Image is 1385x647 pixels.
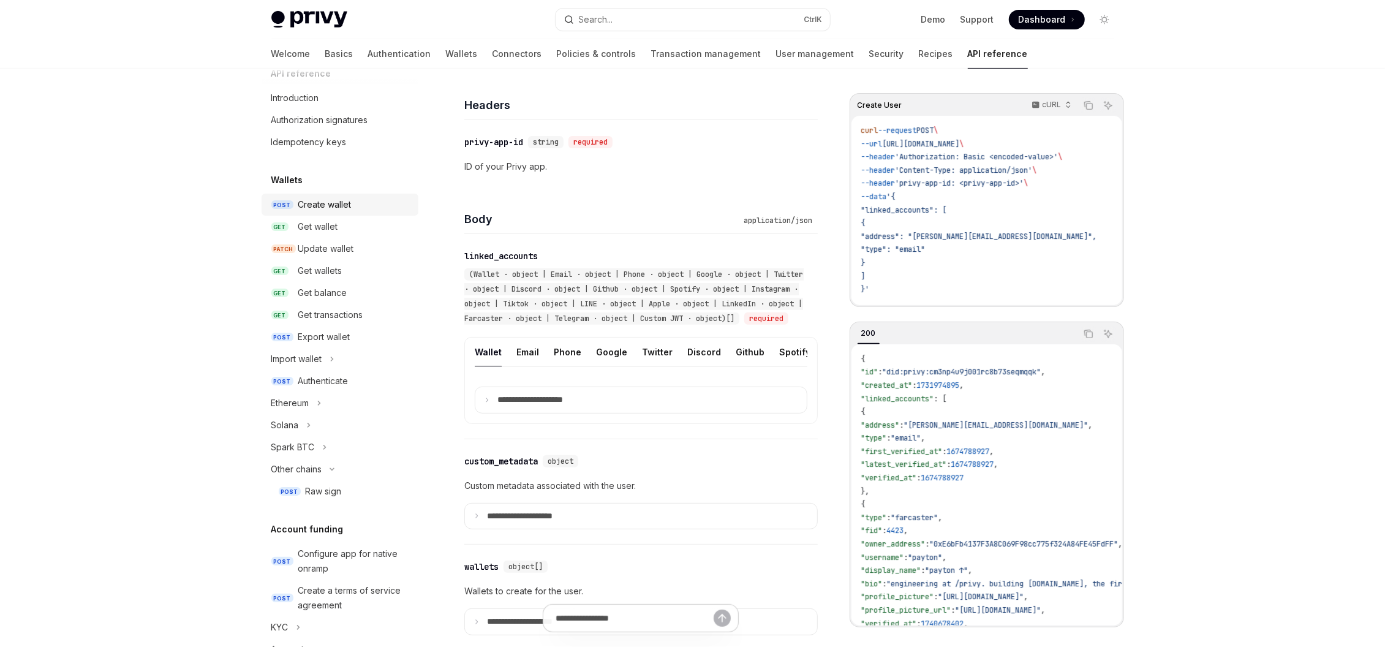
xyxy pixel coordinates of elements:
span: 1674788927 [951,460,994,469]
span: : [883,526,887,535]
span: object[] [508,562,543,572]
span: Dashboard [1019,13,1066,26]
a: POSTRaw sign [262,480,418,502]
a: Wallets [446,39,478,69]
span: , [1089,420,1093,430]
a: POSTExport wallet [262,326,418,348]
a: POSTAuthenticate [262,370,418,392]
span: "[URL][DOMAIN_NAME]" [956,605,1041,615]
button: Ask AI [1100,97,1116,113]
span: 'Content-Type: application/json' [896,165,1033,175]
span: "type" [861,513,887,523]
div: Github [736,338,764,366]
div: Spotify [779,338,810,366]
div: Ethereum [271,396,309,411]
span: , [1041,367,1046,377]
div: Update wallet [298,241,354,256]
span: --header [861,152,896,162]
span: \ [1024,178,1028,188]
span: : [926,539,930,549]
a: Idempotency keys [262,131,418,153]
span: "address": "[PERSON_NAME][EMAIL_ADDRESS][DOMAIN_NAME]", [861,232,1097,241]
span: --request [878,126,917,135]
span: '{ [887,192,896,202]
button: Send message [714,610,731,627]
span: "verified_at" [861,619,917,629]
a: GETGet transactions [262,304,418,326]
span: : [917,473,921,483]
span: : [883,579,887,589]
a: Authentication [368,39,431,69]
a: PATCHUpdate wallet [262,238,418,260]
span: "profile_picture_url" [861,605,951,615]
span: , [1024,592,1028,602]
div: KYC [271,620,289,635]
a: GETGet wallets [262,260,418,282]
span: Ctrl K [804,15,823,25]
span: "profile_picture" [861,592,934,602]
a: Dashboard [1009,10,1085,29]
div: Authorization signatures [271,113,368,127]
a: Welcome [271,39,311,69]
span: 1740678402 [921,619,964,629]
span: : [921,566,926,575]
a: Demo [921,13,946,26]
a: GETGet balance [262,282,418,304]
span: POST [271,333,293,342]
h5: Wallets [271,173,303,187]
a: POSTCreate wallet [262,194,418,216]
a: Transaction management [651,39,761,69]
span: }, [861,486,870,496]
span: 4423 [887,526,904,535]
span: , [960,380,964,390]
div: Configure app for native onramp [298,547,411,576]
img: light logo [271,11,347,28]
span: GET [271,267,289,276]
span: "display_name" [861,566,921,575]
span: , [964,619,968,629]
div: application/json [739,214,818,227]
span: GET [271,289,289,298]
span: "username" [861,553,904,562]
span: "verified_at" [861,473,917,483]
span: : [ [934,394,947,404]
span: : [913,380,917,390]
span: { [861,218,866,228]
h4: Body [464,211,739,227]
span: GET [271,222,289,232]
span: GET [271,311,289,320]
button: Copy the contents from the code block [1081,326,1096,342]
h4: Headers [464,97,818,113]
span: "type": "email" [861,244,926,254]
span: PATCH [271,244,296,254]
div: Wallet [475,338,502,366]
span: , [1119,539,1123,549]
span: : [887,513,891,523]
div: wallets [464,561,499,573]
span: --url [861,139,883,149]
div: Search... [579,12,613,27]
div: Import wallet [271,352,322,366]
div: Get balance [298,286,347,300]
span: "latest_verified_at" [861,460,947,469]
a: User management [776,39,855,69]
span: POST [271,200,293,210]
div: Discord [687,338,721,366]
span: : [951,605,956,615]
span: , [938,513,943,523]
span: : [943,447,947,456]
button: cURL [1025,95,1077,116]
span: "did:privy:cm3np4u9j001rc8b73seqmqqk" [883,367,1041,377]
span: , [904,526,908,535]
div: Phone [554,338,581,366]
span: , [943,553,947,562]
div: Idempotency keys [271,135,347,149]
span: "[PERSON_NAME][EMAIL_ADDRESS][DOMAIN_NAME]" [904,420,1089,430]
a: Introduction [262,87,418,109]
button: Toggle Other chains section [262,458,418,480]
p: cURL [1043,100,1062,110]
button: Toggle Ethereum section [262,392,418,414]
span: \ [1033,165,1037,175]
span: --data [861,192,887,202]
span: "email" [891,433,921,443]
